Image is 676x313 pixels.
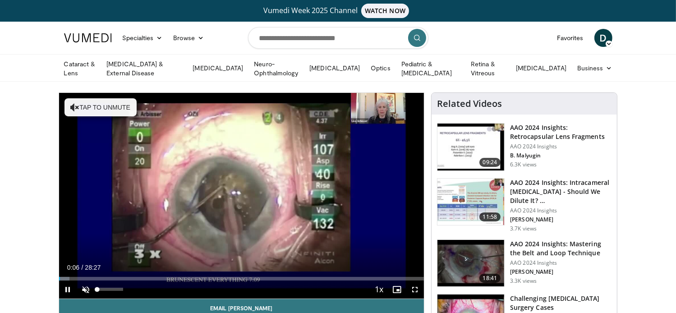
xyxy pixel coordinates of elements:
[187,59,248,77] a: [MEDICAL_DATA]
[437,178,612,232] a: 11:58 AAO 2024 Insights: Intracameral [MEDICAL_DATA] - Should We Dilute It? … AAO 2024 Insights [...
[594,29,612,47] a: D
[510,123,612,141] h3: AAO 2024 Insights: Retrocapsular Lens Fragments
[388,281,406,299] button: Enable picture-in-picture mode
[82,264,83,271] span: /
[248,60,304,78] a: Neuro-Ophthalmology
[510,207,612,214] p: AAO 2024 Insights
[465,60,510,78] a: Retina & Vitreous
[85,264,101,271] span: 28:27
[510,59,572,77] a: [MEDICAL_DATA]
[59,93,424,299] video-js: Video Player
[479,274,501,283] span: 18:41
[67,264,79,271] span: 0:06
[437,124,504,170] img: 01f52a5c-6a53-4eb2-8a1d-dad0d168ea80.150x105_q85_crop-smart_upscale.jpg
[510,294,612,312] h3: Challenging [MEDICAL_DATA] Surgery Cases
[59,281,77,299] button: Pause
[64,98,137,116] button: Tap to unmute
[437,98,502,109] h4: Related Videos
[437,240,504,287] img: 22a3a3a3-03de-4b31-bd81-a17540334f4a.150x105_q85_crop-smart_upscale.jpg
[510,143,612,150] p: AAO 2024 Insights
[510,161,537,168] p: 6.3K views
[406,281,424,299] button: Fullscreen
[510,268,612,276] p: [PERSON_NAME]
[510,259,612,267] p: AAO 2024 Insights
[59,60,101,78] a: Cataract & Lens
[65,4,611,18] a: Vumedi Week 2025 ChannelWATCH NOW
[64,33,112,42] img: VuMedi Logo
[101,60,187,78] a: [MEDICAL_DATA] & External Disease
[437,239,612,287] a: 18:41 AAO 2024 Insights: Mastering the Belt and Loop Technique AAO 2024 Insights [PERSON_NAME] 3....
[396,60,465,78] a: Pediatric & [MEDICAL_DATA]
[117,29,168,47] a: Specialties
[572,59,618,77] a: Business
[59,277,424,281] div: Progress Bar
[510,239,612,258] h3: AAO 2024 Insights: Mastering the Belt and Loop Technique
[168,29,209,47] a: Browse
[510,216,612,223] p: [PERSON_NAME]
[77,281,95,299] button: Unmute
[304,59,365,77] a: [MEDICAL_DATA]
[437,179,504,226] img: de733f49-b136-4bdc-9e00-4021288efeb7.150x105_q85_crop-smart_upscale.jpg
[510,277,537,285] p: 3.3K views
[510,152,612,159] p: B. Malyugin
[510,225,537,232] p: 3.7K views
[552,29,589,47] a: Favorites
[510,178,612,205] h3: AAO 2024 Insights: Intracameral [MEDICAL_DATA] - Should We Dilute It? …
[361,4,409,18] span: WATCH NOW
[437,123,612,171] a: 09:24 AAO 2024 Insights: Retrocapsular Lens Fragments AAO 2024 Insights B. Malyugin 6.3K views
[97,288,123,291] div: Volume Level
[248,27,428,49] input: Search topics, interventions
[365,59,395,77] a: Optics
[479,158,501,167] span: 09:24
[479,212,501,221] span: 11:58
[370,281,388,299] button: Playback Rate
